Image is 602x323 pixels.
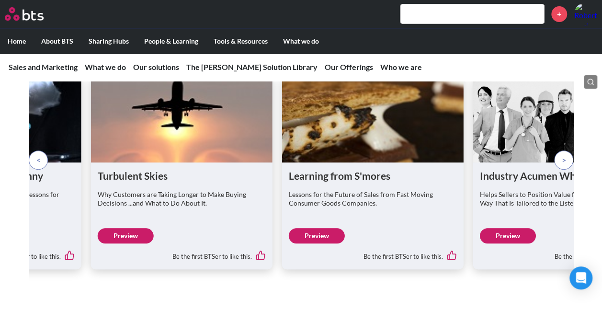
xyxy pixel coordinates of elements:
a: Preview [480,228,536,243]
a: What we do [85,62,126,71]
div: Open Intercom Messenger [569,266,592,289]
a: Who we are [380,62,422,71]
a: The [PERSON_NAME] Solution Library [186,62,318,71]
a: Sales and Marketing [9,62,78,71]
img: Roberto Burigo [574,2,597,25]
label: People & Learning [136,29,206,54]
label: About BTS [34,29,81,54]
label: What we do [275,29,327,54]
p: Lessons for the Future of Sales from Fast Moving Consumer Goods Companies. [289,190,457,208]
h1: Turbulent Skies [98,169,266,182]
h1: Learning from S'mores [289,169,457,182]
label: Tools & Resources [206,29,275,54]
a: Go home [5,7,61,21]
img: BTS Logo [5,7,44,21]
label: Sharing Hubs [81,29,136,54]
div: Be the first BTSer to like this. [98,243,266,263]
a: Preview [98,228,154,243]
a: Profile [574,2,597,25]
div: Be the first BTSer to like this. [289,243,457,263]
a: Our Offerings [325,62,373,71]
a: Our solutions [133,62,179,71]
p: Why Customers are Taking Longer to Make Buying Decisions ...and What to Do About It. [98,190,266,208]
a: + [551,6,567,22]
a: Preview [289,228,345,243]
